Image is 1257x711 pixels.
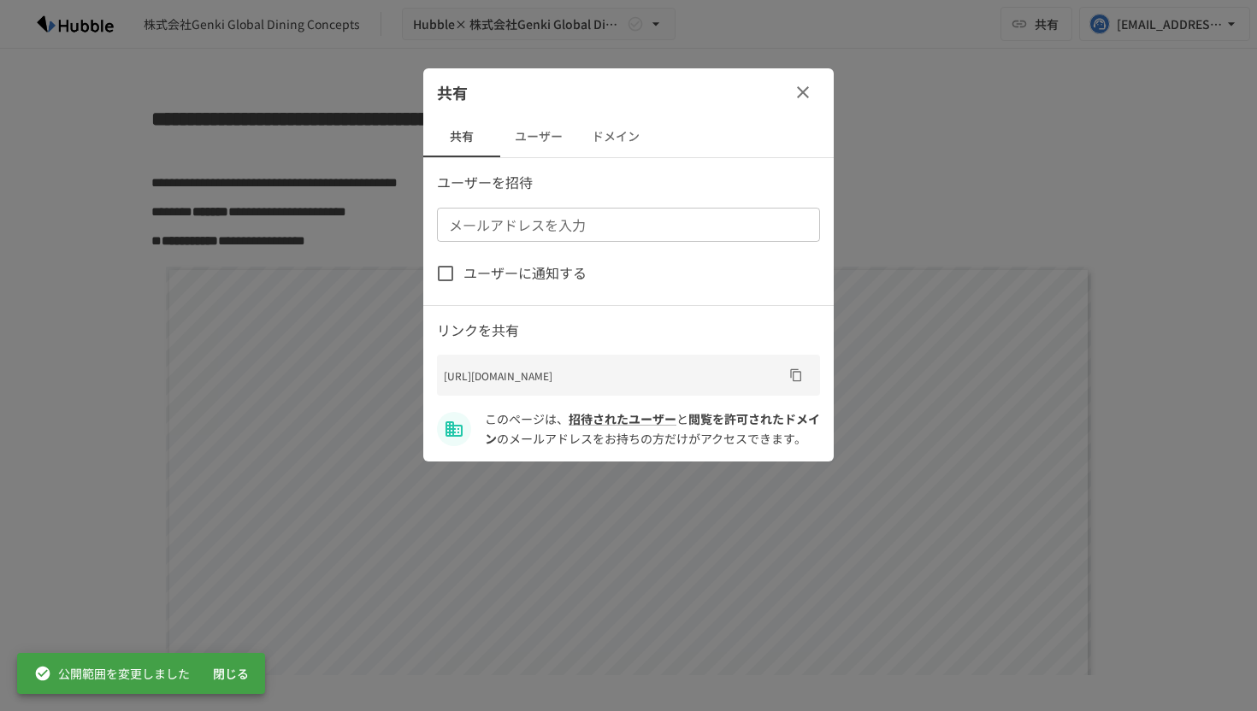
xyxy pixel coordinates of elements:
button: ユーザー [500,116,577,157]
p: リンクを共有 [437,320,820,342]
button: ドメイン [577,116,654,157]
button: 共有 [423,116,500,157]
p: このページは、 と のメールアドレスをお持ちの方だけがアクセスできます。 [485,409,820,448]
p: [URL][DOMAIN_NAME] [444,367,782,384]
button: URLをコピー [782,361,810,389]
div: 共有 [423,68,834,116]
div: 公開範囲を変更しました [34,658,190,689]
span: genki-gdc.co.jp [485,410,820,446]
a: 招待されたユーザー [569,410,676,427]
span: ユーザーに通知する [463,262,587,285]
p: ユーザーを招待 [437,172,820,194]
button: 閉じる [204,658,258,690]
